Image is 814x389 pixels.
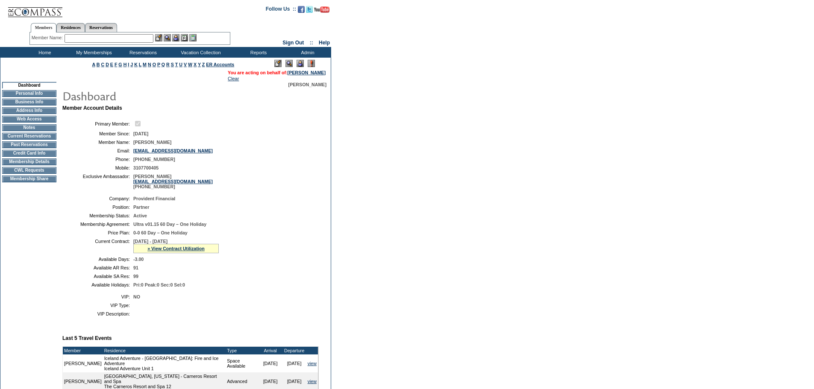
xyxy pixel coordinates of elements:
td: My Memberships [68,47,118,58]
span: [PERSON_NAME] [288,82,326,87]
a: [PERSON_NAME] [288,70,326,75]
a: B [97,62,100,67]
td: Personal Info [2,90,56,97]
a: Reservations [85,23,117,32]
td: Web Access [2,116,56,123]
td: Reservations [118,47,167,58]
td: Vacation Collection [167,47,233,58]
td: Address Info [2,107,56,114]
td: VIP: [66,294,130,299]
img: pgTtlDashboard.gif [62,87,233,104]
a: G [118,62,122,67]
a: Follow us on Twitter [306,9,313,14]
td: Reports [233,47,282,58]
a: view [308,361,317,366]
a: C [101,62,104,67]
a: E [110,62,113,67]
img: Follow us on Twitter [306,6,313,13]
td: Price Plan: [66,230,130,235]
a: R [166,62,170,67]
b: Last 5 Travel Events [62,335,112,341]
td: Company: [66,196,130,201]
a: H [123,62,127,67]
span: You are acting on behalf of: [228,70,326,75]
span: Pri:0 Peak:0 Sec:0 Sel:0 [133,282,185,287]
td: Departure [282,347,306,354]
a: O [153,62,156,67]
td: Member Name: [66,140,130,145]
a: ER Accounts [206,62,234,67]
td: Type [226,347,259,354]
a: X [194,62,197,67]
a: J [130,62,133,67]
a: Residences [56,23,85,32]
img: Impersonate [172,34,179,41]
a: W [188,62,192,67]
td: [PERSON_NAME] [63,354,103,372]
td: Mobile: [66,165,130,170]
td: CWL Requests [2,167,56,174]
td: Available AR Res: [66,265,130,270]
span: Ultra v01.15 60 Day – One Holiday [133,222,206,227]
span: [PHONE_NUMBER] [133,157,175,162]
a: Help [319,40,330,46]
td: Space Available [226,354,259,372]
td: Past Reservations [2,141,56,148]
td: VIP Description: [66,311,130,316]
td: Available SA Res: [66,274,130,279]
td: Primary Member: [66,120,130,128]
img: View [164,34,171,41]
td: Current Contract: [66,239,130,253]
a: Z [202,62,205,67]
td: Membership Details [2,158,56,165]
td: Member [63,347,103,354]
img: View Mode [285,60,293,67]
a: F [115,62,118,67]
td: Phone: [66,157,130,162]
img: Log Concern/Member Elevation [308,60,315,67]
img: Subscribe to our YouTube Channel [314,6,329,13]
td: Available Days: [66,257,130,262]
td: Admin [282,47,331,58]
span: [DATE] - [DATE] [133,239,168,244]
a: Y [198,62,201,67]
a: [EMAIL_ADDRESS][DOMAIN_NAME] [133,148,213,153]
td: [DATE] [282,354,306,372]
td: Arrival [259,347,282,354]
span: 3107700405 [133,165,159,170]
a: » View Contract Utilization [147,246,205,251]
img: Become our fan on Facebook [298,6,305,13]
td: [DATE] [259,354,282,372]
span: 91 [133,265,138,270]
span: [PERSON_NAME] [133,140,171,145]
img: Impersonate [297,60,304,67]
span: Active [133,213,147,218]
td: Member Since: [66,131,130,136]
b: Member Account Details [62,105,122,111]
td: Available Holidays: [66,282,130,287]
span: [DATE] [133,131,148,136]
td: VIP Type: [66,303,130,308]
td: Credit Card Info [2,150,56,157]
a: P [157,62,160,67]
td: Email: [66,148,130,153]
a: Subscribe to our YouTube Channel [314,9,329,14]
span: Provident Financial [133,196,175,201]
span: 99 [133,274,138,279]
td: Membership Status: [66,213,130,218]
a: Sign Out [282,40,304,46]
a: V [184,62,187,67]
div: Member Name: [32,34,65,41]
a: N [148,62,151,67]
img: b_edit.gif [155,34,162,41]
a: view [308,379,317,384]
a: Become our fan on Facebook [298,9,305,14]
a: D [106,62,109,67]
img: Edit Mode [274,60,282,67]
span: :: [310,40,313,46]
td: Current Reservations [2,133,56,140]
a: K [134,62,138,67]
a: Q [162,62,165,67]
td: Notes [2,124,56,131]
span: -3.00 [133,257,144,262]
